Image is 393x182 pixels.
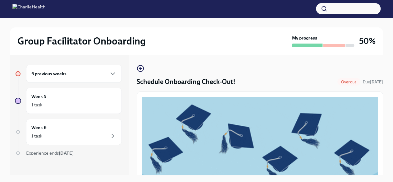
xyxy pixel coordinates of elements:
span: Due [363,80,383,84]
img: CharlieHealth [12,4,45,14]
h6: Week 6 [31,124,47,131]
strong: [DATE] [370,80,383,84]
h6: Week 5 [31,93,46,100]
h4: Schedule Onboarding Check-Out! [137,77,235,86]
span: Experience ends [26,150,74,156]
div: 1 task [31,102,42,108]
h3: 50% [359,35,376,47]
h6: 5 previous weeks [31,70,66,77]
strong: My progress [292,35,317,41]
div: 1 task [31,133,42,139]
span: Overdue [337,80,360,84]
span: September 21st, 2025 15:47 [363,79,383,85]
div: 5 previous weeks [26,65,122,83]
strong: [DATE] [59,150,74,156]
a: Week 51 task [15,88,122,114]
h2: Group Facilitator Onboarding [17,35,146,47]
a: Week 61 task [15,119,122,145]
